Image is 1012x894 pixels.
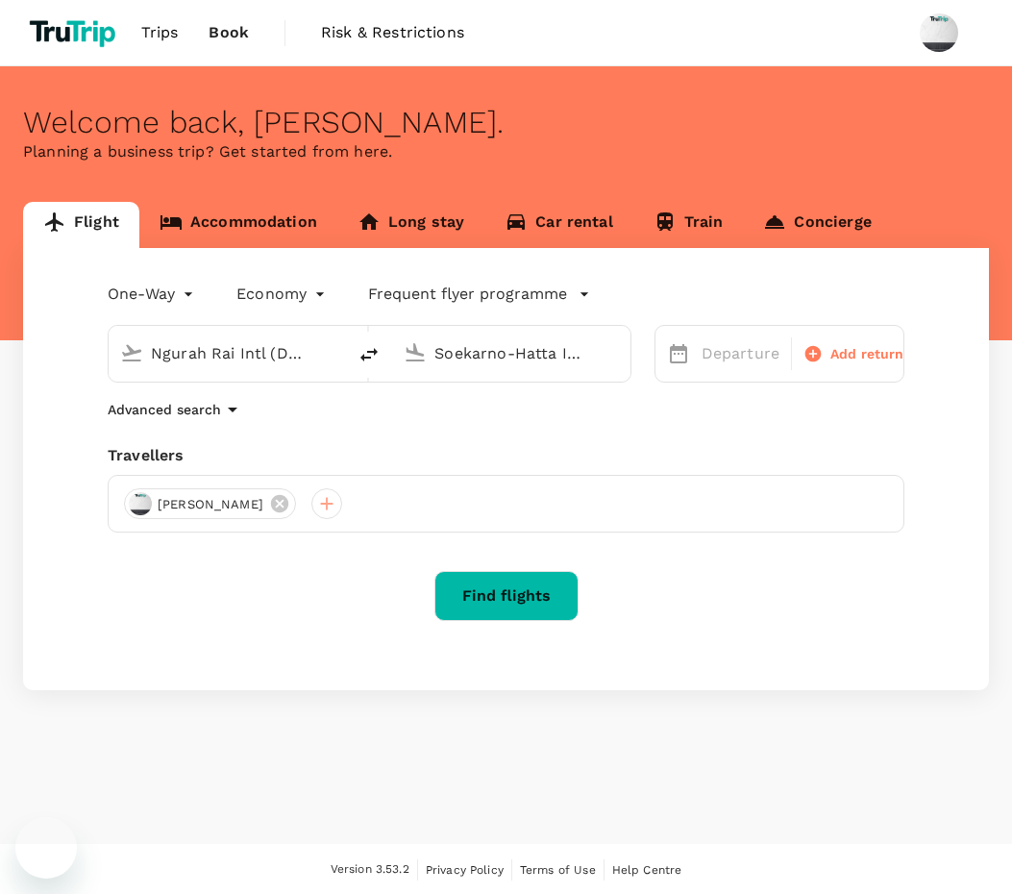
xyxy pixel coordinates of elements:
a: Long stay [337,202,484,248]
div: Welcome back , [PERSON_NAME] . [23,105,989,140]
button: delete [346,332,392,378]
p: Advanced search [108,400,221,419]
button: Frequent flyer programme [368,283,590,306]
a: Help Centre [612,859,682,881]
span: Add return [830,344,904,364]
span: Terms of Use [520,863,596,877]
button: Open [333,351,336,355]
div: [PERSON_NAME] [124,488,296,519]
img: TruTrip logo [23,12,126,54]
input: Going to [434,338,589,368]
button: Find flights [434,571,579,621]
span: Trips [141,21,179,44]
span: Help Centre [612,863,682,877]
a: Concierge [743,202,891,248]
a: Car rental [484,202,633,248]
a: Privacy Policy [426,859,504,881]
div: One-Way [108,279,198,310]
img: avatar-67e107d034142.png [129,492,152,515]
input: Depart from [151,338,306,368]
a: Terms of Use [520,859,596,881]
span: [PERSON_NAME] [146,495,275,514]
p: Departure [702,342,779,365]
a: Accommodation [139,202,337,248]
span: Risk & Restrictions [321,21,464,44]
a: Flight [23,202,139,248]
div: Travellers [108,444,904,467]
button: Open [617,351,621,355]
button: Advanced search [108,398,244,421]
img: Regina Avena [920,13,958,52]
p: Planning a business trip? Get started from here. [23,140,989,163]
iframe: Button to launch messaging window [15,817,77,879]
span: Privacy Policy [426,863,504,877]
span: Book [209,21,249,44]
div: Economy [236,279,330,310]
a: Train [633,202,744,248]
span: Version 3.53.2 [331,860,409,880]
p: Frequent flyer programme [368,283,567,306]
